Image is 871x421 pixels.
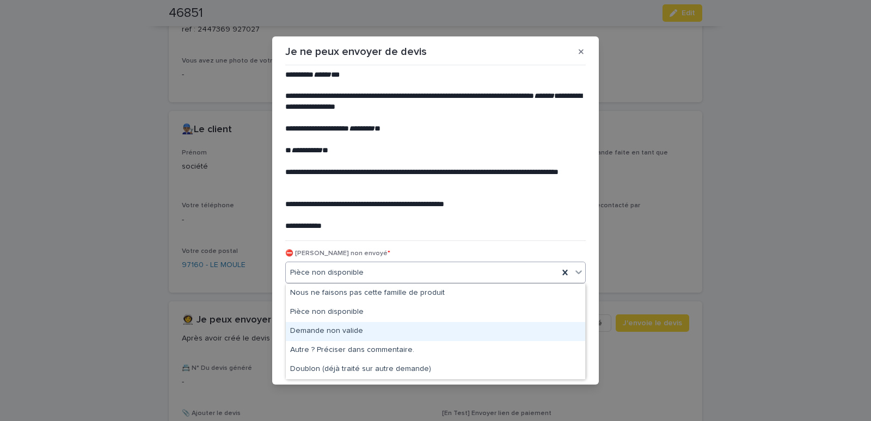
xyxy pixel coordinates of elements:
div: Demande non valide [286,322,585,341]
div: Doublon (déjà traité sur autre demande) [286,360,585,379]
div: Nous ne faisons pas cette famille de produit [286,284,585,303]
div: Pièce non disponible [286,303,585,322]
span: Pièce non disponible [290,267,364,278]
span: ⛔ [PERSON_NAME] non envoyé [285,250,390,257]
p: Je ne peux envoyer de devis [285,45,427,58]
div: Autre ? Préciser dans commentaire. [286,341,585,360]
